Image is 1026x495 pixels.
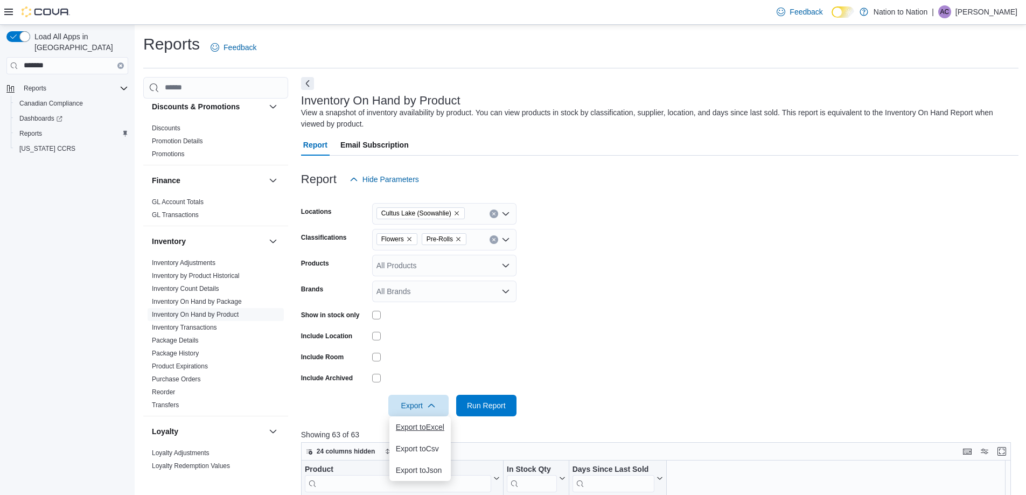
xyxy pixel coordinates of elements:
[152,337,199,344] a: Package Details
[152,297,242,306] span: Inventory On Hand by Package
[381,208,451,219] span: Cultus Lake (Soowahlie)
[15,97,128,110] span: Canadian Compliance
[11,111,132,126] a: Dashboards
[396,466,444,475] span: Export to Json
[143,256,288,416] div: Inventory
[152,401,179,409] a: Transfers
[301,353,344,361] label: Include Room
[955,5,1017,18] p: [PERSON_NAME]
[301,311,360,319] label: Show in stock only
[507,465,566,492] button: In Stock Qty
[301,173,337,186] h3: Report
[11,141,132,156] button: [US_STATE] CCRS
[380,445,428,458] button: Sort fields
[340,134,409,156] span: Email Subscription
[152,150,185,158] a: Promotions
[507,465,557,492] div: In Stock Qty
[30,31,128,53] span: Load All Apps in [GEOGRAPHIC_DATA]
[152,259,215,267] a: Inventory Adjustments
[152,272,240,280] a: Inventory by Product Historical
[224,42,256,53] span: Feedback
[422,233,466,245] span: Pre-Rolls
[790,6,822,17] span: Feedback
[152,211,199,219] a: GL Transactions
[152,198,204,206] span: GL Account Totals
[301,94,460,107] h3: Inventory On Hand by Product
[152,426,178,437] h3: Loyalty
[389,438,451,459] button: Export toCsv
[301,332,352,340] label: Include Location
[143,122,288,165] div: Discounts & Promotions
[19,82,128,95] span: Reports
[152,211,199,219] span: GL Transactions
[301,107,1013,130] div: View a snapshot of inventory availability by product. You can view products in stock by classific...
[152,375,201,383] a: Purchase Orders
[396,423,444,431] span: Export to Excel
[573,465,664,492] button: Days Since Last Sold
[302,445,380,458] button: 24 columns hidden
[15,127,128,140] span: Reports
[152,462,230,470] a: Loyalty Redemption Values
[396,444,444,453] span: Export to Csv
[15,127,46,140] a: Reports
[152,324,217,331] a: Inventory Transactions
[267,425,280,438] button: Loyalty
[490,235,498,244] button: Clear input
[15,112,128,125] span: Dashboards
[152,426,264,437] button: Loyalty
[388,395,449,416] button: Export
[573,465,655,492] div: Days Since Last Sold
[453,210,460,217] button: Remove Cultus Lake (Soowahlie) from selection in this group
[573,465,655,475] div: Days Since Last Sold
[938,5,951,18] div: Amy Commodore
[152,350,199,357] a: Package History
[143,33,200,55] h1: Reports
[19,144,75,153] span: [US_STATE] CCRS
[152,101,264,112] button: Discounts & Promotions
[317,447,375,456] span: 24 columns hidden
[24,84,46,93] span: Reports
[301,285,323,294] label: Brands
[152,311,239,318] a: Inventory On Hand by Product
[152,259,215,267] span: Inventory Adjustments
[932,5,934,18] p: |
[501,235,510,244] button: Open list of options
[152,285,219,292] a: Inventory Count Details
[501,287,510,296] button: Open list of options
[501,261,510,270] button: Open list of options
[152,236,186,247] h3: Inventory
[381,234,404,245] span: Flowers
[152,336,199,345] span: Package Details
[152,175,180,186] h3: Finance
[15,142,80,155] a: [US_STATE] CCRS
[301,77,314,90] button: Next
[301,429,1018,440] p: Showing 63 of 63
[15,97,87,110] a: Canadian Compliance
[22,6,70,17] img: Cova
[152,101,240,112] h3: Discounts & Promotions
[152,124,180,132] a: Discounts
[152,236,264,247] button: Inventory
[152,137,203,145] a: Promotion Details
[301,233,347,242] label: Classifications
[143,196,288,226] div: Finance
[206,37,261,58] a: Feedback
[152,449,210,457] span: Loyalty Adjustments
[395,395,442,416] span: Export
[152,284,219,293] span: Inventory Count Details
[152,310,239,319] span: Inventory On Hand by Product
[467,400,506,411] span: Run Report
[143,447,288,477] div: Loyalty
[305,465,500,492] button: Product
[152,362,208,370] a: Product Expirations
[376,233,417,245] span: Flowers
[455,236,462,242] button: Remove Pre-Rolls from selection in this group
[15,112,67,125] a: Dashboards
[267,174,280,187] button: Finance
[19,99,83,108] span: Canadian Compliance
